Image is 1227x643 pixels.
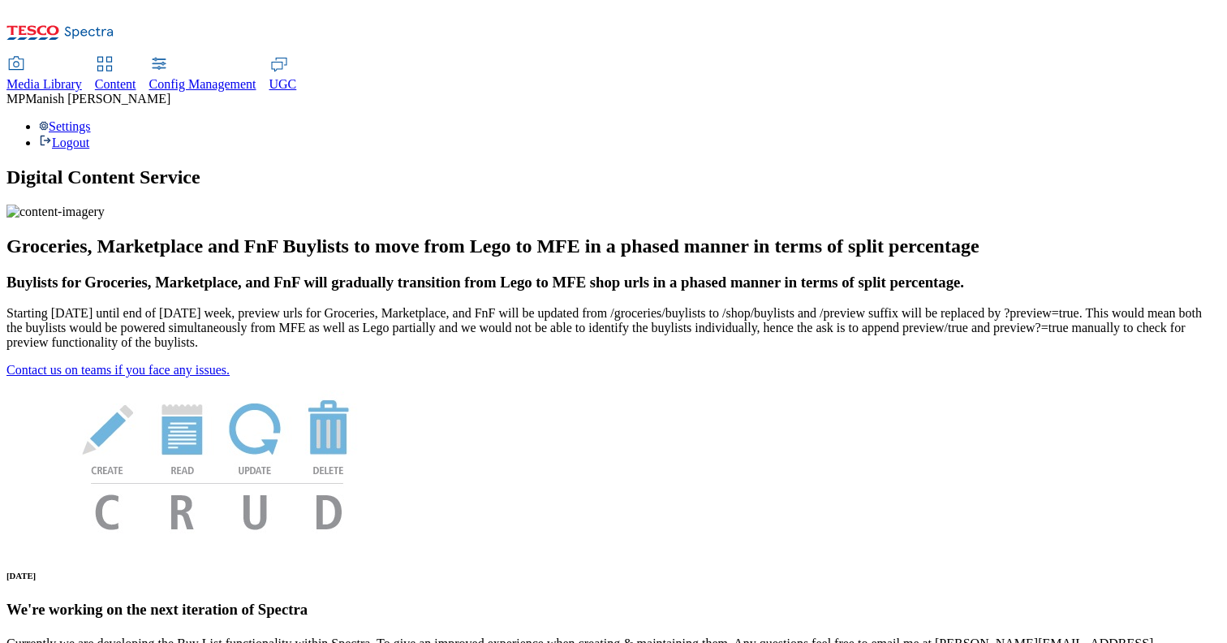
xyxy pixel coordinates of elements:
[6,77,82,91] span: Media Library
[6,92,25,106] span: MP
[25,92,170,106] span: Manish [PERSON_NAME]
[6,235,1221,257] h2: Groceries, Marketplace and FnF Buylists to move from Lego to MFE in a phased manner in terms of s...
[269,77,297,91] span: UGC
[6,601,1221,619] h3: We're working on the next iteration of Spectra
[39,136,89,149] a: Logout
[6,378,428,547] img: News Image
[6,274,1221,291] h3: Buylists for Groceries, Marketplace, and FnF will gradually transition from Lego to MFE shop urls...
[269,58,297,92] a: UGC
[6,166,1221,188] h1: Digital Content Service
[95,58,136,92] a: Content
[6,306,1221,350] p: Starting [DATE] until end of [DATE] week, preview urls for Groceries, Marketplace, and FnF will b...
[149,77,256,91] span: Config Management
[39,119,91,133] a: Settings
[95,77,136,91] span: Content
[6,58,82,92] a: Media Library
[6,205,105,219] img: content-imagery
[6,571,1221,580] h6: [DATE]
[6,363,230,377] a: Contact us on teams if you face any issues.
[149,58,256,92] a: Config Management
